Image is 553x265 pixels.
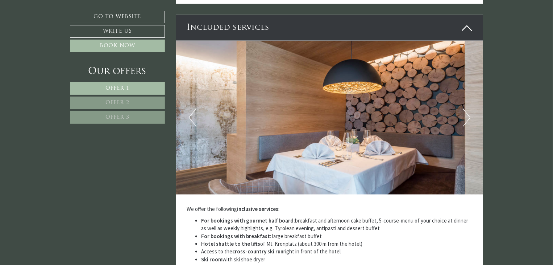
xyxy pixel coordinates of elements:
[105,115,129,120] span: Offer 3
[463,109,470,127] button: Next
[70,65,165,78] div: Our offers
[201,233,473,240] li: : large breakfast buffet
[201,256,223,263] strong: Ski room
[131,5,155,17] div: [DATE]
[201,248,473,256] li: Access to the right in front of the hotel
[201,241,261,248] strong: Hotel shuttle to the lifts
[70,25,165,38] a: Write us
[201,217,295,224] strong: For bookings with gourmet half board:
[187,205,473,213] p: We offer the following :
[201,240,473,248] li: of Mt. Kronplatz (about 300 m from the hotel)
[11,34,74,38] small: 21:41
[201,217,473,233] li: breakfast and afternoon cake buffet, 5-course-menu of your choice at dinner as well as weekly hig...
[70,40,165,52] a: Book now
[70,11,165,23] a: Go to website
[201,233,270,240] strong: For bookings with breakfast
[5,19,78,40] div: Hello, how can we help you?
[237,206,279,213] strong: inclusive services
[11,21,74,26] div: Montis – Active Nature Spa
[105,86,129,91] span: Offer 1
[233,248,284,255] strong: cross-country ski run
[247,191,286,204] button: Send
[201,256,473,264] li: with ski shoe dryer
[105,100,129,106] span: Offer 2
[189,109,196,127] button: Previous
[176,15,483,41] div: Included services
